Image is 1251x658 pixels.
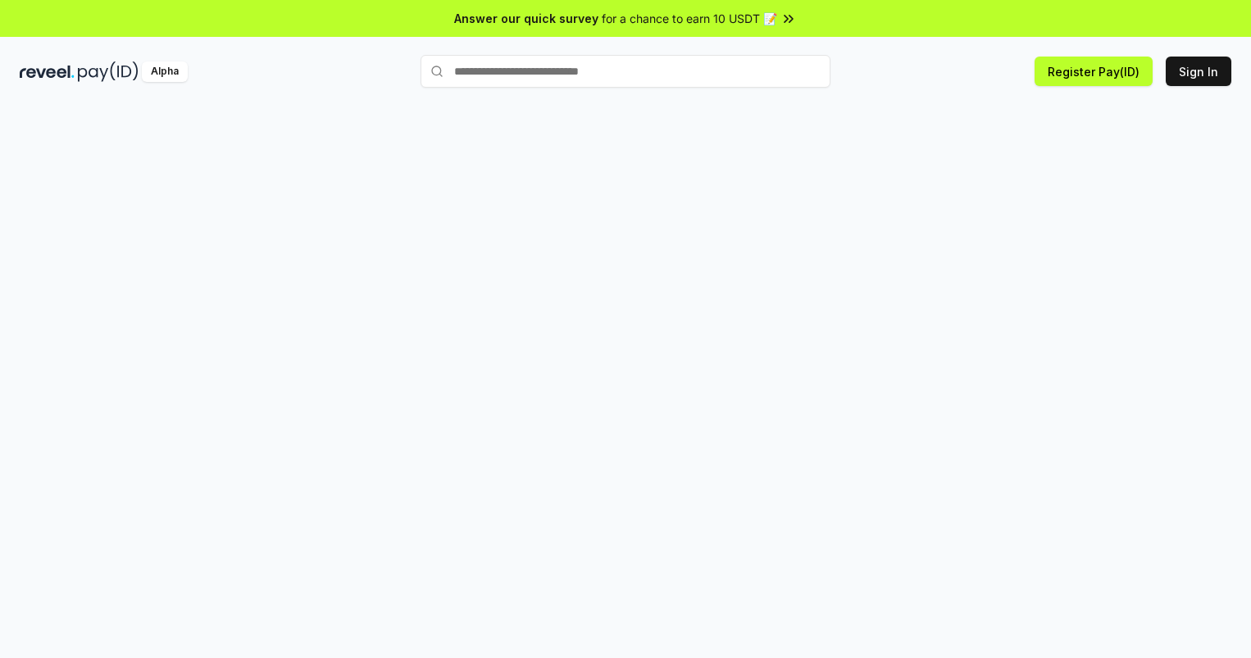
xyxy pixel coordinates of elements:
[142,61,188,82] div: Alpha
[602,10,777,27] span: for a chance to earn 10 USDT 📝
[454,10,598,27] span: Answer our quick survey
[78,61,139,82] img: pay_id
[1035,57,1153,86] button: Register Pay(ID)
[20,61,75,82] img: reveel_dark
[1166,57,1231,86] button: Sign In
